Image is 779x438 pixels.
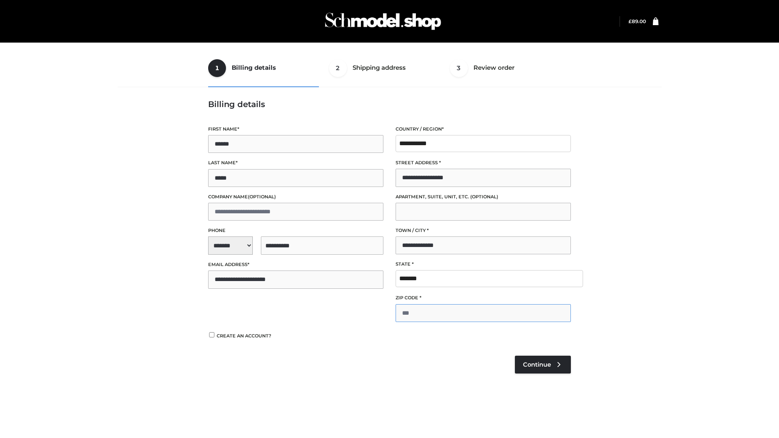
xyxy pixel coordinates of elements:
img: Schmodel Admin 964 [322,5,444,37]
label: Apartment, suite, unit, etc. [396,193,571,201]
span: £ [628,18,632,24]
h3: Billing details [208,99,571,109]
label: Last name [208,159,383,167]
span: (optional) [248,194,276,200]
a: £89.00 [628,18,646,24]
label: Street address [396,159,571,167]
label: Country / Region [396,125,571,133]
label: State [396,260,571,268]
input: Create an account? [208,332,215,337]
label: Company name [208,193,383,201]
span: Continue [523,361,551,368]
a: Continue [515,356,571,374]
span: (optional) [470,194,498,200]
label: Email address [208,261,383,268]
label: First name [208,125,383,133]
label: Town / City [396,227,571,234]
label: ZIP Code [396,294,571,302]
bdi: 89.00 [628,18,646,24]
label: Phone [208,227,383,234]
span: Create an account? [217,333,271,339]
